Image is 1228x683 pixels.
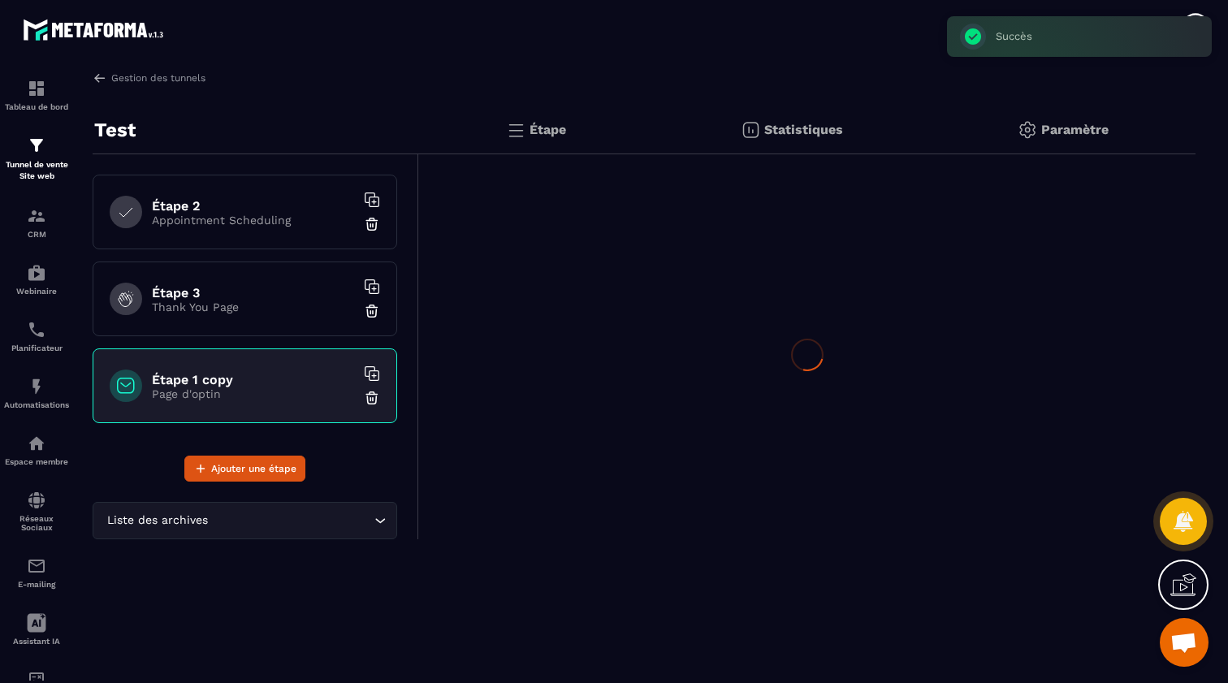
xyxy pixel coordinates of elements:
p: Assistant IA [4,637,69,646]
p: Webinaire [4,287,69,296]
img: arrow [93,71,107,85]
img: bars.0d591741.svg [506,120,525,140]
img: formation [27,206,46,226]
span: Ajouter une étape [211,460,296,477]
a: automationsautomationsWebinaire [4,251,69,308]
a: emailemailE-mailing [4,544,69,601]
img: formation [27,136,46,155]
p: Statistiques [764,122,843,137]
img: scheduler [27,320,46,339]
p: Réseaux Sociaux [4,514,69,532]
p: Tableau de bord [4,102,69,111]
h6: Étape 3 [152,285,355,300]
span: Liste des archives [103,512,211,530]
p: Thank You Page [152,300,355,313]
img: automations [27,377,46,396]
a: schedulerschedulerPlanificateur [4,308,69,365]
img: trash [364,216,380,232]
p: Planificateur [4,344,69,352]
img: trash [364,390,380,406]
h6: Étape 1 copy [152,372,355,387]
a: formationformationTableau de bord [4,67,69,123]
a: formationformationCRM [4,194,69,251]
img: stats.20deebd0.svg [741,120,760,140]
a: Gestion des tunnels [93,71,205,85]
img: automations [27,263,46,283]
p: Tunnel de vente Site web [4,159,69,182]
p: Étape [530,122,566,137]
p: Espace membre [4,457,69,466]
input: Search for option [211,512,370,530]
a: social-networksocial-networkRéseaux Sociaux [4,478,69,544]
p: Test [94,114,136,146]
p: Automatisations [4,400,69,409]
a: formationformationTunnel de vente Site web [4,123,69,194]
p: Page d'optin [152,387,355,400]
a: Assistant IA [4,601,69,658]
img: social-network [27,491,46,510]
img: email [27,556,46,576]
p: CRM [4,230,69,239]
p: Paramètre [1041,122,1109,137]
h6: Étape 2 [152,198,355,214]
button: Ajouter une étape [184,456,305,482]
img: formation [27,79,46,98]
img: logo [23,15,169,45]
p: E-mailing [4,580,69,589]
img: automations [27,434,46,453]
p: Appointment Scheduling [152,214,355,227]
div: Ouvrir le chat [1160,618,1209,667]
a: automationsautomationsEspace membre [4,421,69,478]
a: automationsautomationsAutomatisations [4,365,69,421]
img: trash [364,303,380,319]
img: setting-gr.5f69749f.svg [1018,120,1037,140]
div: Search for option [93,502,397,539]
